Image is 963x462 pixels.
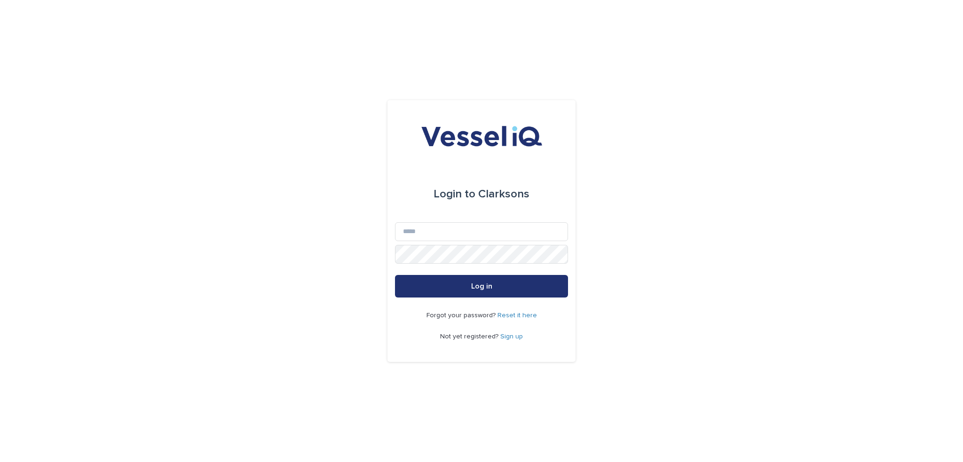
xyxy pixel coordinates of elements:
div: Clarksons [434,181,529,207]
span: Login to [434,188,475,200]
img: DY2harLS7Ky7oFY6OHCp [421,123,542,151]
a: Sign up [500,333,523,340]
span: Not yet registered? [440,333,500,340]
a: Reset it here [497,312,537,319]
button: Log in [395,275,568,298]
span: Log in [471,282,492,290]
span: Forgot your password? [426,312,497,319]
